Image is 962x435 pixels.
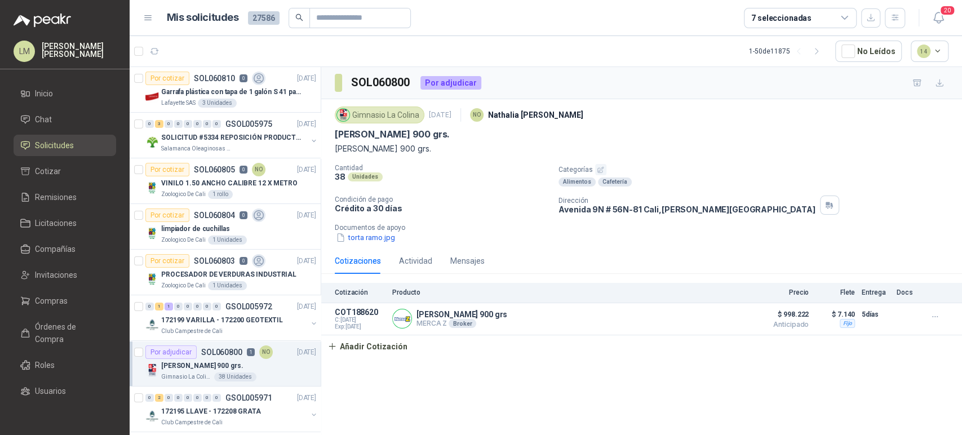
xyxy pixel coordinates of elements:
[297,347,316,358] p: [DATE]
[321,335,414,358] button: Añadir Cotización
[14,161,116,182] a: Cotizar
[212,120,221,128] div: 0
[335,106,424,123] div: Gimnasio La Colina
[198,99,237,108] div: 3 Unidades
[335,232,396,243] button: torta ramo.jpg
[130,250,321,295] a: Por cotizarSOL0608030[DATE] Company LogoPROCESADOR DE VERDURAS INDUSTRIALZoologico De Cali1 Unidades
[161,190,206,199] p: Zoologico De Cali
[203,120,211,128] div: 0
[35,113,52,126] span: Chat
[193,120,202,128] div: 0
[161,132,302,143] p: SOLICITUD #5334 REPOSICIÓN PRODUCTOS
[399,255,432,267] div: Actividad
[297,301,316,312] p: [DATE]
[161,281,206,290] p: Zoologico De Cali
[145,90,159,103] img: Company Logo
[335,323,385,330] span: Exp: [DATE]
[393,309,411,328] img: Company Logo
[35,165,61,177] span: Cotizar
[145,254,189,268] div: Por cotizar
[145,300,318,336] a: 0 1 1 0 0 0 0 0 GSOL005972[DATE] Company Logo172199 VARILLA - 172200 GEOTEXTILClub Campestre de Cali
[130,67,321,113] a: Por cotizarSOL0608100[DATE] Company LogoGarrafa plástica con tapa de 1 galón S 41 para almacenar ...
[392,288,746,296] p: Producto
[815,308,855,321] p: $ 7.140
[928,8,948,28] button: 20
[161,269,296,280] p: PROCESADOR DE VERDURAS INDUSTRIAL
[335,288,385,296] p: Cotización
[14,109,116,130] a: Chat
[145,318,159,331] img: Company Logo
[335,203,549,213] p: Crédito a 30 días
[194,257,235,265] p: SOL060803
[194,74,235,82] p: SOL060810
[174,394,183,402] div: 0
[184,303,192,310] div: 0
[35,139,74,152] span: Solicitudes
[35,321,105,345] span: Órdenes de Compra
[240,74,247,82] p: 0
[35,87,53,100] span: Inicio
[145,394,154,402] div: 0
[259,345,273,359] div: NO
[752,308,809,321] span: $ 998.222
[161,178,298,189] p: VINILO 1.50 ANCHO CALIBRE 12 X METRO
[558,164,957,175] p: Categorías
[335,128,450,140] p: [PERSON_NAME] 900 grs.
[161,144,232,153] p: Salamanca Oleaginosas SAS
[14,406,116,428] a: Categorías
[225,394,272,402] p: GSOL005971
[174,120,183,128] div: 0
[14,264,116,286] a: Invitaciones
[351,74,411,91] h3: SOL060800
[252,163,265,176] div: NO
[911,41,949,62] button: 14
[212,394,221,402] div: 0
[203,394,211,402] div: 0
[184,394,192,402] div: 0
[130,341,321,387] a: Por adjudicarSOL0608001NO[DATE] Company Logo[PERSON_NAME] 900 grs.Gimnasio La Colina38 Unidades
[297,165,316,175] p: [DATE]
[193,303,202,310] div: 0
[212,303,221,310] div: 0
[749,42,826,60] div: 1 - 50 de 11875
[42,42,116,58] p: [PERSON_NAME] [PERSON_NAME]
[225,303,272,310] p: GSOL005972
[145,117,318,153] a: 0 3 0 0 0 0 0 0 GSOL005975[DATE] Company LogoSOLICITUD #5334 REPOSICIÓN PRODUCTOSSalamanca Oleagi...
[752,321,809,328] span: Anticipado
[161,418,223,427] p: Club Campestre de Cali
[145,363,159,377] img: Company Logo
[35,359,55,371] span: Roles
[862,308,890,321] p: 5 días
[155,303,163,310] div: 1
[335,224,957,232] p: Documentos de apoyo
[161,224,229,234] p: limpiador de cuchillas
[145,272,159,286] img: Company Logo
[208,190,233,199] div: 1 rollo
[450,255,485,267] div: Mensajes
[155,120,163,128] div: 3
[161,99,196,108] p: Lafayette SAS
[161,361,243,371] p: [PERSON_NAME] 900 grs.
[225,120,272,128] p: GSOL005975
[335,143,948,155] p: [PERSON_NAME] 900 grs.
[335,255,381,267] div: Cotizaciones
[488,109,583,121] p: Nathalia [PERSON_NAME]
[14,316,116,350] a: Órdenes de Compra
[145,72,189,85] div: Por cotizar
[184,120,192,128] div: 0
[335,196,549,203] p: Condición de pago
[14,212,116,234] a: Licitaciones
[335,172,345,181] p: 38
[14,238,116,260] a: Compañías
[295,14,303,21] span: search
[35,269,77,281] span: Invitaciones
[208,281,247,290] div: 1 Unidades
[420,76,481,90] div: Por adjudicar
[174,303,183,310] div: 0
[598,177,632,187] div: Cafetería
[14,83,116,104] a: Inicio
[155,394,163,402] div: 2
[416,319,507,328] p: MERCA Z
[297,73,316,84] p: [DATE]
[145,163,189,176] div: Por cotizar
